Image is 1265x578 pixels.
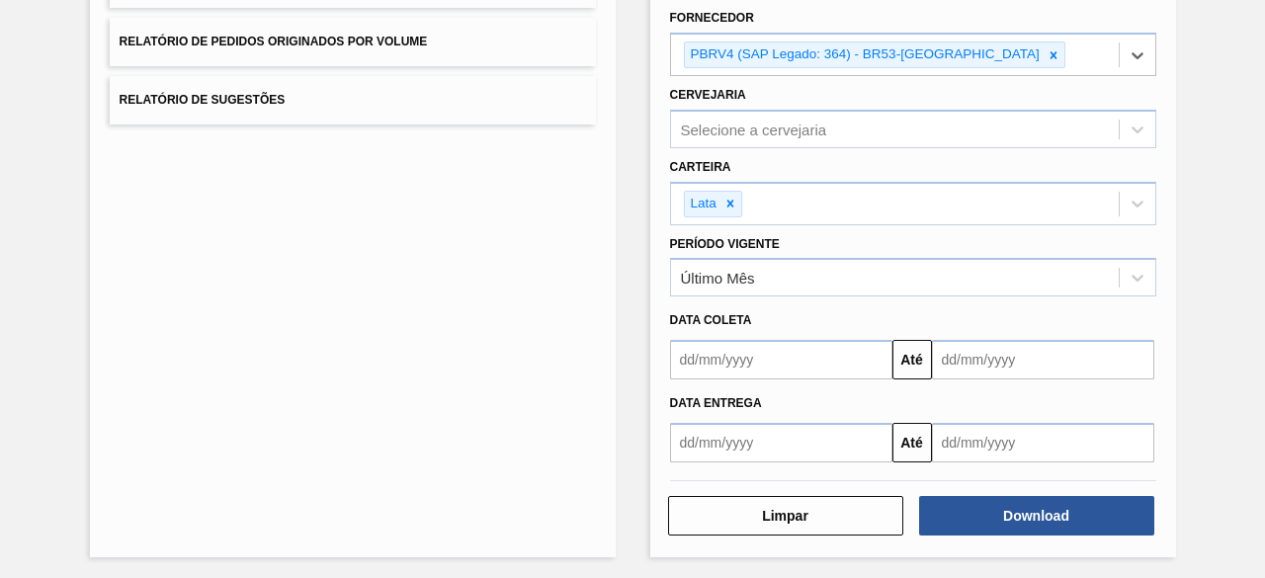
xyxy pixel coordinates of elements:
span: Data coleta [670,313,752,327]
button: Até [892,423,932,462]
label: Cervejaria [670,88,746,102]
input: dd/mm/yyyy [670,340,892,379]
button: Limpar [668,496,903,536]
button: Até [892,340,932,379]
label: Fornecedor [670,11,754,25]
input: dd/mm/yyyy [932,423,1154,462]
button: Download [919,496,1154,536]
div: Último Mês [681,270,755,287]
button: Relatório de Sugestões [110,76,596,124]
span: Data Entrega [670,396,762,410]
button: Relatório de Pedidos Originados por Volume [110,18,596,66]
div: Selecione a cervejaria [681,121,827,137]
input: dd/mm/yyyy [670,423,892,462]
div: PBRV4 (SAP Legado: 364) - BR53-[GEOGRAPHIC_DATA] [685,42,1043,67]
span: Relatório de Pedidos Originados por Volume [120,35,428,48]
label: Período Vigente [670,237,780,251]
span: Relatório de Sugestões [120,93,286,107]
input: dd/mm/yyyy [932,340,1154,379]
label: Carteira [670,160,731,174]
div: Lata [685,192,719,216]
